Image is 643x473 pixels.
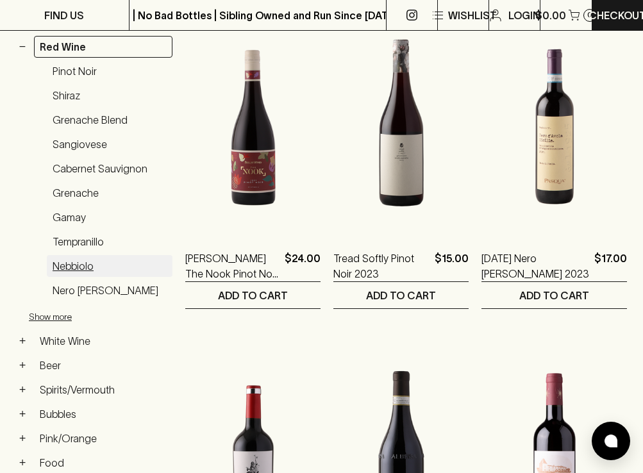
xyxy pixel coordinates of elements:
[16,432,29,445] button: +
[34,330,172,352] a: White Wine
[47,133,172,155] a: Sangiovese
[185,251,280,281] a: [PERSON_NAME] The Nook Pinot Noir 2021
[47,206,172,228] a: Gamay
[435,251,469,281] p: $15.00
[333,7,469,231] img: Tread Softly Pinot Noir 2023
[16,40,29,53] button: −
[285,251,321,281] p: $24.00
[481,282,627,308] button: ADD TO CART
[218,288,288,303] p: ADD TO CART
[481,251,589,281] a: [DATE] Nero [PERSON_NAME] 2023
[333,282,469,308] button: ADD TO CART
[535,8,566,23] p: $0.00
[34,36,172,58] a: Red Wine
[47,85,172,106] a: Shiraz
[587,12,592,19] p: 0
[34,379,172,401] a: Spirits/Vermouth
[448,8,497,23] p: Wishlist
[185,7,321,231] img: Buller The Nook Pinot Noir 2021
[34,403,172,425] a: Bubbles
[333,251,430,281] a: Tread Softly Pinot Noir 2023
[16,408,29,420] button: +
[16,359,29,372] button: +
[366,288,436,303] p: ADD TO CART
[47,255,172,277] a: Nebbiolo
[29,304,197,330] button: Show more
[594,251,627,281] p: $17.00
[47,158,172,179] a: Cabernet Sauvignon
[47,279,172,301] a: Nero [PERSON_NAME]
[34,354,172,376] a: Beer
[47,109,172,131] a: Grenache Blend
[16,335,29,347] button: +
[44,8,84,23] p: FIND US
[16,456,29,469] button: +
[47,182,172,204] a: Grenache
[605,435,617,447] img: bubble-icon
[47,60,172,82] a: Pinot Noir
[481,7,627,231] img: Pasqua Nero d'Avola 2023
[185,282,321,308] button: ADD TO CART
[16,383,29,396] button: +
[508,8,540,23] p: Login
[34,427,172,449] a: Pink/Orange
[519,288,589,303] p: ADD TO CART
[47,231,172,253] a: Tempranillo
